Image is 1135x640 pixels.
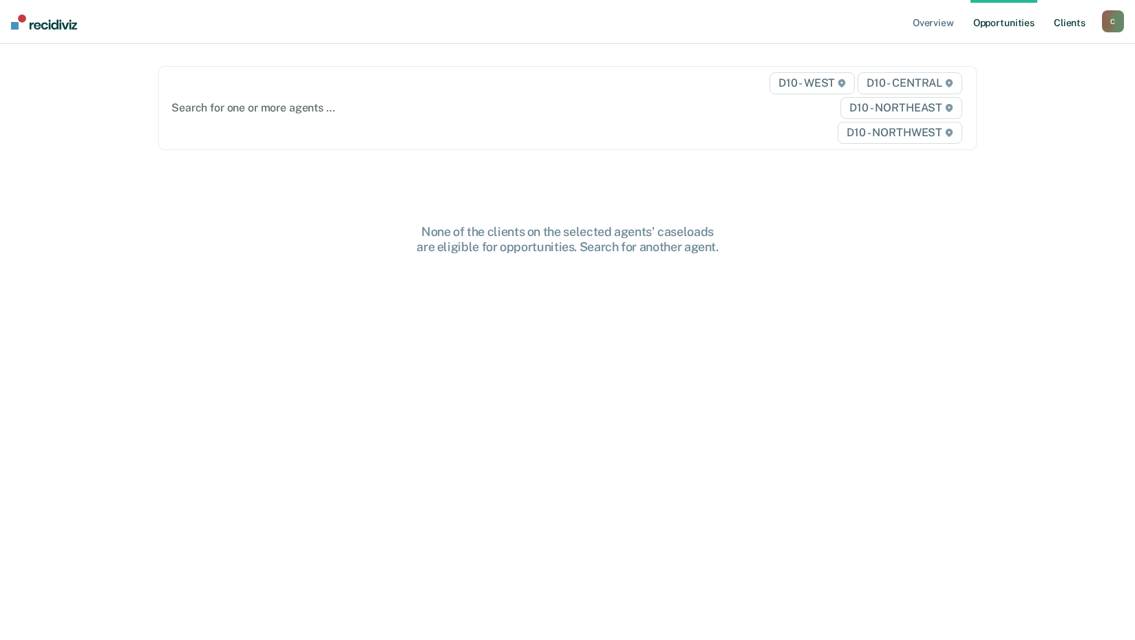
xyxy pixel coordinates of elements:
img: Recidiviz [11,14,77,30]
div: None of the clients on the selected agents' caseloads are eligible for opportunities. Search for ... [348,224,788,254]
span: D10 - NORTHEAST [840,97,962,119]
span: D10 - WEST [770,72,855,94]
span: D10 - NORTHWEST [838,122,962,144]
span: D10 - CENTRAL [858,72,962,94]
button: C [1102,10,1124,32]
